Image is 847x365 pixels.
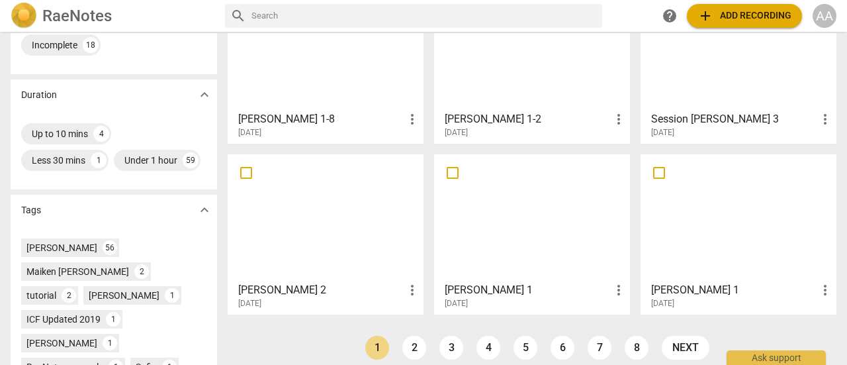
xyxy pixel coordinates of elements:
div: ICF Updated 2019 [26,313,101,326]
div: 1 [91,152,107,168]
span: help [662,8,678,24]
span: more_vert [611,282,627,298]
span: [DATE] [445,127,468,138]
span: [DATE] [651,298,674,309]
img: Logo [11,3,37,29]
div: 56 [103,240,117,255]
a: Page 6 [551,336,574,360]
button: AA [813,4,836,28]
p: Tags [21,203,41,217]
button: Show more [195,85,214,105]
div: 18 [83,37,99,53]
h3: Victor-Angelica 1 [445,282,611,298]
span: more_vert [817,282,833,298]
div: Ask support [727,350,826,365]
a: Help [658,4,682,28]
div: tutorial [26,289,56,302]
a: Page 2 [402,336,426,360]
h3: Carsten 1-2 [445,111,611,127]
button: Upload [687,4,802,28]
a: next [662,336,709,360]
a: [PERSON_NAME] 2[DATE] [232,159,419,309]
a: LogoRaeNotes [11,3,214,29]
div: 1 [106,312,120,327]
a: Page 3 [439,336,463,360]
span: [DATE] [238,127,261,138]
span: [DATE] [238,298,261,309]
div: [PERSON_NAME] [89,289,159,302]
h3: Victor-Angelica 2 [238,282,404,298]
span: [DATE] [445,298,468,309]
a: Page 5 [513,336,537,360]
div: 2 [62,288,76,303]
div: Up to 10 mins [32,127,88,140]
a: Page 7 [588,336,611,360]
h3: Session Victor 3 [651,111,817,127]
div: 2 [134,264,149,279]
div: Incomplete [32,38,77,52]
span: search [230,8,246,24]
a: Page 8 [625,336,648,360]
span: more_vert [404,282,420,298]
span: expand_more [197,87,212,103]
div: Less 30 mins [32,154,85,167]
div: [PERSON_NAME] [26,241,97,254]
span: more_vert [611,111,627,127]
a: [PERSON_NAME] 1[DATE] [645,159,832,309]
span: Add recording [697,8,791,24]
input: Search [251,5,597,26]
span: more_vert [817,111,833,127]
a: [PERSON_NAME] 1[DATE] [439,159,625,309]
h2: RaeNotes [42,7,112,25]
div: [PERSON_NAME] [26,337,97,350]
span: [DATE] [651,127,674,138]
div: 59 [183,152,199,168]
div: 1 [103,336,117,350]
div: Under 1 hour [124,154,177,167]
div: Maiken [PERSON_NAME] [26,265,129,278]
button: Show more [195,200,214,220]
p: Duration [21,88,57,102]
span: more_vert [404,111,420,127]
a: Page 4 [476,336,500,360]
span: add [697,8,713,24]
h3: Tracy-Angelica 1 [651,282,817,298]
div: 1 [165,288,179,303]
div: 4 [93,126,109,142]
h3: Victor-Angelica 1-8 [238,111,404,127]
span: expand_more [197,202,212,218]
a: Page 1 is your current page [365,336,389,360]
